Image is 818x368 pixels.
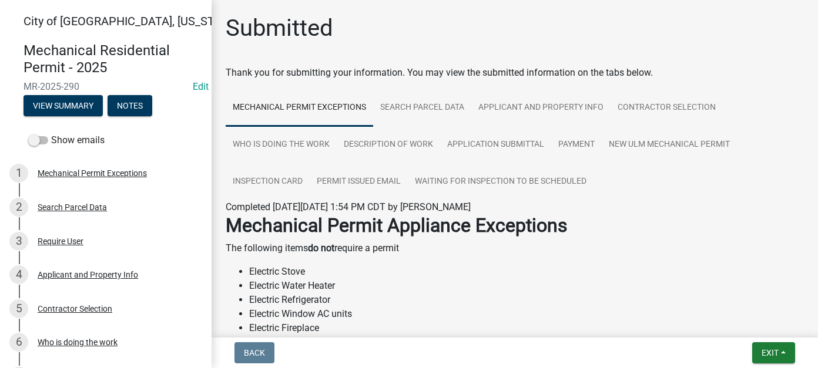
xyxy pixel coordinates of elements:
[193,81,209,92] wm-modal-confirm: Edit Application Number
[226,14,333,42] h1: Submitted
[226,241,804,255] p: The following items require a permit
[226,66,804,80] div: Thank you for submitting your information. You may view the submitted information on the tabs below.
[38,203,107,211] div: Search Parcel Data
[9,198,28,217] div: 2
[226,214,383,237] strong: Mechanical Permit
[38,305,112,313] div: Contractor Selection
[752,342,795,363] button: Exit
[24,102,103,111] wm-modal-confirm: Summary
[9,232,28,251] div: 3
[408,163,594,201] a: Waiting for Inspection to be scheduled
[9,164,28,183] div: 1
[226,89,373,127] a: Mechanical Permit Exceptions
[249,321,804,335] li: Electric Fireplace
[24,95,103,116] button: View Summary
[226,163,310,201] a: Inspection Card
[108,102,152,111] wm-modal-confirm: Notes
[38,338,118,346] div: Who is doing the work
[249,307,804,321] li: Electric Window AC units
[440,126,551,164] a: Application Submittal
[9,299,28,318] div: 5
[602,126,737,164] a: New Ulm Mechanical Permit
[310,163,408,201] a: Permit Issued Email
[249,265,804,279] li: Electric Stove
[226,126,337,164] a: Who is doing the work
[249,279,804,293] li: Electric Water Heater
[373,89,471,127] a: Search Parcel Data
[551,126,602,164] a: Payment
[308,242,334,254] strong: do not
[244,348,265,357] span: Back
[28,133,105,147] label: Show emails
[9,333,28,352] div: 6
[38,169,147,177] div: Mechanical Permit Exceptions
[193,81,209,92] a: Edit
[762,348,779,357] span: Exit
[24,81,188,92] span: MR-2025-290
[387,214,568,237] strong: Appliance Exceptions
[108,95,152,116] button: Notes
[471,89,611,127] a: Applicant and Property Info
[611,89,723,127] a: Contractor Selection
[24,14,237,28] span: City of [GEOGRAPHIC_DATA], [US_STATE]
[337,126,440,164] a: Description of Work
[249,293,804,307] li: Electric Refrigerator
[24,42,202,76] h4: Mechanical Residential Permit - 2025
[38,271,138,279] div: Applicant and Property Info
[38,237,83,245] div: Require User
[9,265,28,284] div: 4
[226,201,471,212] span: Completed [DATE][DATE] 1:54 PM CDT by [PERSON_NAME]
[234,342,274,363] button: Back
